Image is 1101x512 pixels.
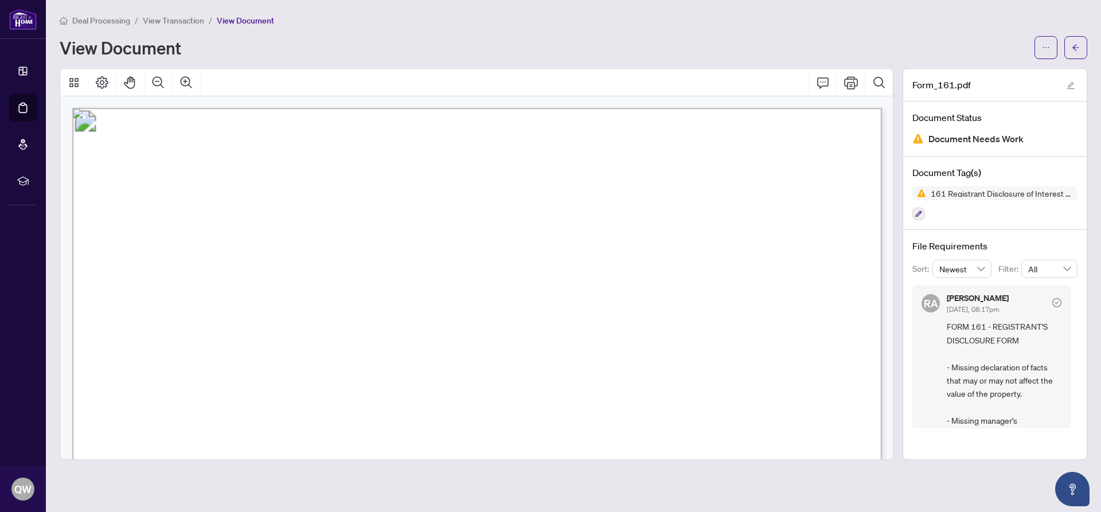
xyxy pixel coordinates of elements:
h4: File Requirements [912,239,1077,253]
p: Sort: [912,263,932,275]
span: Newest [939,260,985,278]
li: / [209,14,212,27]
p: Filter: [998,263,1021,275]
span: 161 Registrant Disclosure of Interest - Disposition ofProperty [926,189,1077,197]
span: ellipsis [1042,44,1050,52]
img: Document Status [912,133,924,144]
span: Form_161.pdf [912,78,971,92]
h4: Document Tag(s) [912,166,1077,179]
span: home [60,17,68,25]
span: arrow-left [1072,44,1080,52]
span: check-circle [1052,298,1061,307]
span: View Document [217,15,274,26]
span: Document Needs Work [928,131,1024,147]
li: / [135,14,138,27]
span: View Transaction [143,15,204,26]
span: QW [14,481,32,497]
span: [DATE], 08:17pm [947,305,999,314]
h4: Document Status [912,111,1077,124]
span: Deal Processing [72,15,130,26]
span: All [1028,260,1071,278]
h1: View Document [60,38,181,57]
img: Status Icon [912,186,926,200]
span: edit [1067,81,1075,89]
span: RA [924,295,938,311]
span: FORM 161 - REGISTRANT'S DISCLOSURE FORM - Missing declaration of facts that may or may not affect... [947,320,1061,481]
button: Open asap [1055,472,1090,506]
h5: [PERSON_NAME] [947,294,1009,302]
img: logo [9,9,37,30]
